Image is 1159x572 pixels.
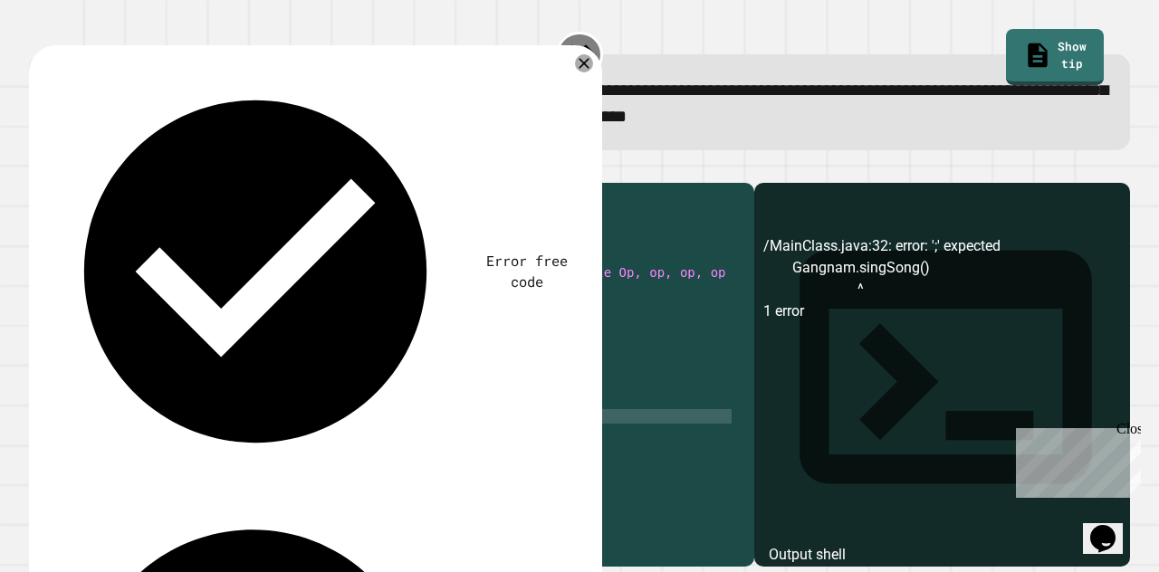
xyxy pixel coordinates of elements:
iframe: chat widget [1009,421,1141,498]
div: Chat with us now!Close [7,7,125,115]
div: Error free code [479,251,575,292]
a: Show tip [1006,29,1105,86]
iframe: chat widget [1083,500,1141,554]
div: /MainClass.java:32: error: ';' expected Gangnam.singSong() ^ 1 error [763,235,1121,566]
